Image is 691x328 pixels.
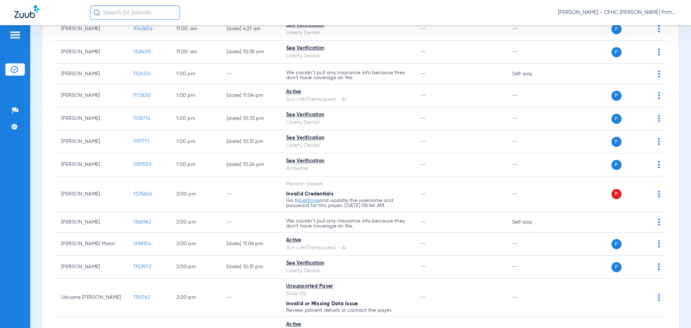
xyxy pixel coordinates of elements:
td: 2:00 PM [171,256,221,279]
span: -- [420,49,426,54]
img: group-dot-blue.svg [658,240,660,247]
div: Liberty Dental [286,119,409,126]
td: -- [506,41,555,64]
span: Invalid or Missing Data Issue [286,301,358,306]
img: group-dot-blue.svg [658,138,660,145]
td: -- [221,212,280,233]
td: Self-pay [506,64,555,84]
div: See Verification [286,22,409,29]
a: Settings [299,198,319,203]
td: 2:00 PM [171,212,221,233]
span: P [611,47,622,57]
td: -- [506,256,555,279]
img: Search Icon [94,9,100,16]
span: -- [420,93,426,98]
div: Sun Life/Dentaquest - AI [286,96,409,103]
p: Go to and update the username and password for this payer. [DATE] 08:44 AM. [286,198,409,208]
span: 1326019 [133,49,151,54]
td: [PERSON_NAME] [55,84,127,107]
td: 1:00 PM [171,107,221,130]
span: 1298154 [133,241,151,246]
span: 1281559 [133,162,151,167]
td: -- [506,84,555,107]
span: P [611,189,622,199]
td: [DATE] 10:31 PM [221,130,280,153]
td: [PERSON_NAME] [55,153,127,176]
td: 11:00 AM [171,41,221,64]
span: Invalid Credentials [286,192,334,197]
td: -- [506,176,555,212]
td: -- [506,153,555,176]
div: See Verification [286,157,409,165]
img: group-dot-blue.svg [658,115,660,122]
td: [DATE] 11:04 PM [221,84,280,107]
div: Sun Life/Dentaquest - AI [286,244,409,252]
div: Meritain Health [286,180,409,188]
div: See Verification [286,45,409,52]
td: -- [221,176,280,212]
span: -- [420,220,426,225]
td: Self-pay [506,212,555,233]
td: 2:00 PM [171,279,221,317]
span: -- [420,26,426,31]
td: 1:00 PM [171,84,221,107]
td: -- [221,64,280,84]
td: [PERSON_NAME] [55,18,127,41]
img: group-dot-blue.svg [658,92,660,99]
td: 11:00 AM [171,18,221,41]
span: 1197771 [133,139,149,144]
p: Review patient details or contact the payer. [286,308,409,313]
td: 1:00 PM [171,153,221,176]
img: group-dot-blue.svg [658,190,660,198]
td: [PERSON_NAME] [55,212,127,233]
td: [PERSON_NAME] [55,107,127,130]
span: P [611,24,622,34]
div: Active [286,88,409,96]
td: [PERSON_NAME] [55,41,127,64]
div: Liberty Dental [286,29,409,37]
td: [PERSON_NAME] [55,256,127,279]
span: -- [420,264,426,269]
div: Liberty Dental [286,52,409,60]
td: [PERSON_NAME] [55,130,127,153]
td: Uduarte [PERSON_NAME] [55,279,127,317]
div: Ambetter [286,165,409,172]
span: -- [420,295,426,300]
div: See Verification [286,134,409,142]
span: 1324124 [133,71,151,76]
td: [DATE] 11:06 PM [221,233,280,256]
img: hamburger-icon [9,31,21,39]
img: group-dot-blue.svg [658,70,660,77]
td: [DATE] 4:21 AM [221,18,280,41]
span: 1172630 [133,93,151,98]
input: Search for patients [90,5,180,20]
td: 2:00 PM [171,176,221,212]
td: -- [506,233,555,256]
span: [PERSON_NAME] - CFHC [PERSON_NAME] Primary Care Dental [558,9,677,16]
span: -- [420,241,426,246]
td: [PERSON_NAME] [55,64,127,84]
td: 2:00 PM [171,233,221,256]
img: group-dot-blue.svg [658,25,660,32]
td: [DATE] 10:35 PM [221,41,280,64]
span: P [611,239,622,249]
img: group-dot-blue.svg [658,48,660,55]
img: Zuub Logo [14,5,39,18]
td: -- [506,130,555,153]
span: P [611,114,622,124]
td: [DATE] 10:24 PM [221,153,280,176]
div: See Verification [286,111,409,119]
td: 1:00 PM [171,130,221,153]
td: -- [506,107,555,130]
iframe: Chat Widget [655,293,691,328]
td: -- [221,279,280,317]
div: Unsupported Payer [286,283,409,290]
div: Slide 0% [286,290,409,298]
td: [PERSON_NAME] Moral [55,233,127,256]
span: P [611,91,622,101]
span: 1325606 [133,192,152,197]
span: 1352972 [133,264,151,269]
img: group-dot-blue.svg [658,161,660,168]
span: 1158714 [133,116,150,121]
